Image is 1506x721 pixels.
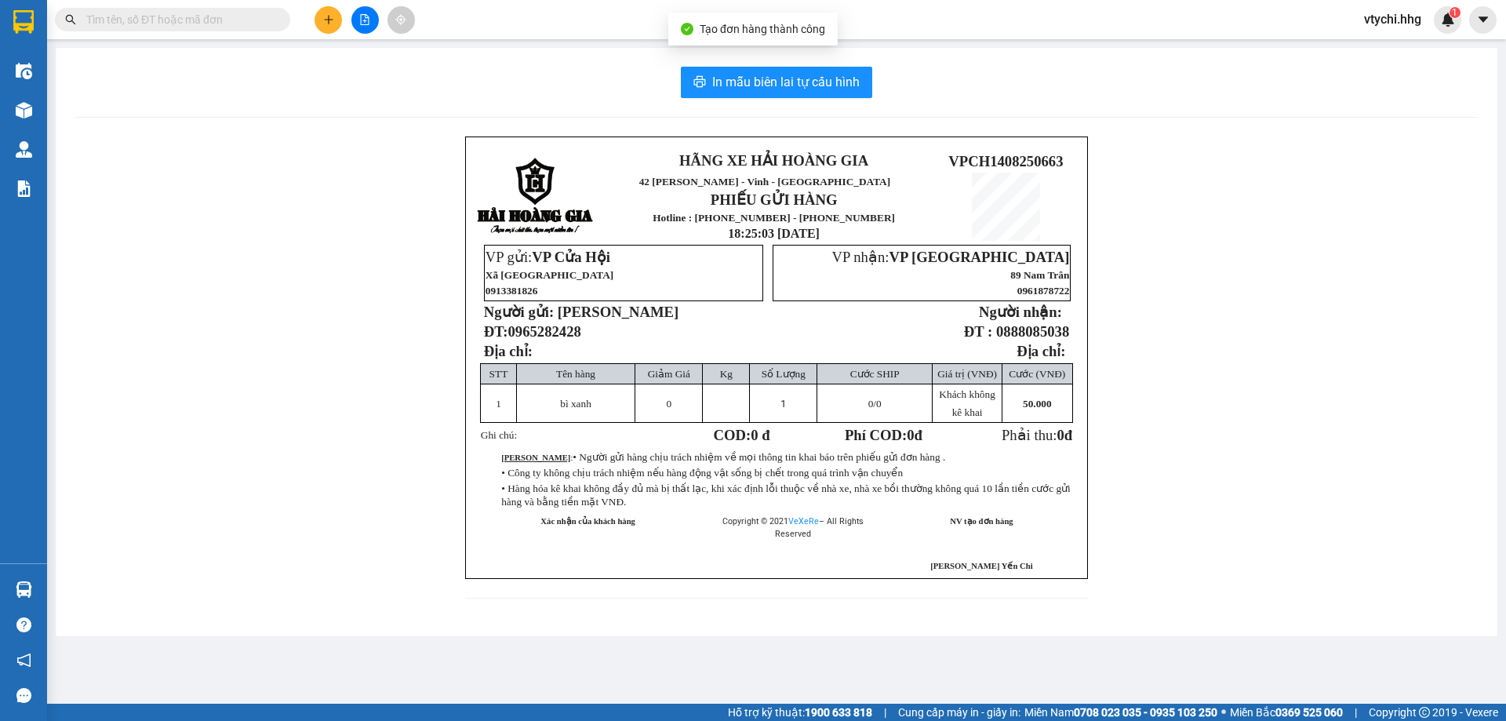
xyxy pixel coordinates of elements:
span: 0 đ [751,427,769,443]
strong: Người gửi: [484,304,554,320]
span: Tạo đơn hàng thành công [700,23,825,35]
button: aim [387,6,415,34]
span: copyright [1419,707,1430,718]
span: • Người gửi hàng chịu trách nhiệm về mọi thông tin khai báo trên phiếu gửi đơn hàng . [573,451,945,463]
span: Ghi chú: [481,429,517,441]
input: Tìm tên, số ĐT hoặc mã đơn [86,11,271,28]
span: 0 [907,427,914,443]
strong: COD: [714,427,770,443]
img: icon-new-feature [1441,13,1455,27]
strong: PHIẾU GỬI HÀNG [45,102,173,118]
span: Miền Bắc [1230,704,1343,721]
img: solution-icon [16,180,32,197]
strong: Người nhận: [979,304,1062,320]
span: search [65,14,76,25]
strong: [PERSON_NAME] [501,453,570,462]
span: 18:25:03 [DATE] [728,227,820,240]
span: Kg [720,368,733,380]
span: In mẫu biên lai tự cấu hình [712,72,860,92]
img: logo-vxr [13,10,34,34]
img: logo [477,158,595,235]
span: 0 [667,398,672,410]
span: VP [GEOGRAPHIC_DATA] [889,249,1069,265]
strong: Địa chỉ: [1017,343,1065,359]
span: message [16,688,31,703]
strong: HÃNG XE HẢI HOÀNG GIA [60,16,158,49]
strong: 0369 525 060 [1275,706,1343,719]
span: [PERSON_NAME] [558,304,678,320]
span: Copyright © 2021 – All Rights Reserved [722,516,864,539]
span: 0961878722 [1017,285,1070,297]
span: ⚪️ [1221,709,1226,716]
strong: Xác nhận của khách hàng [540,517,635,526]
span: Xã [GEOGRAPHIC_DATA] [486,269,614,281]
span: 0 [868,398,874,410]
span: Giảm Giá [648,368,690,380]
span: Hỗ trợ kỹ thuật: [728,704,872,721]
span: | [1355,704,1357,721]
span: plus [323,14,334,25]
span: question-circle [16,617,31,632]
span: /0 [868,398,882,410]
span: VPCH1408250663 [176,88,291,104]
span: STT [489,368,508,380]
span: : [501,453,945,462]
span: Miền Nam [1024,704,1217,721]
span: VPCH1408250663 [948,153,1063,169]
button: plus [315,6,342,34]
span: VP Cửa Hội [532,249,610,265]
span: Cước SHIP [850,368,900,380]
img: warehouse-icon [16,63,32,79]
span: Địa chỉ: [484,343,533,359]
button: printerIn mẫu biên lai tự cấu hình [681,67,872,98]
img: warehouse-icon [16,141,32,158]
span: Cung cấp máy in - giấy in: [898,704,1020,721]
span: [PERSON_NAME] Yến Chi [930,562,1032,570]
strong: ĐT: [484,323,581,340]
span: 0965282428 [508,323,581,340]
span: 0888085038 [996,323,1069,340]
img: warehouse-icon [16,102,32,118]
span: 42 [PERSON_NAME] - Vinh - [GEOGRAPHIC_DATA] [639,176,891,188]
img: logo [9,50,41,128]
span: Cước (VNĐ) [1009,368,1065,380]
span: bì xanh [560,398,591,410]
span: notification [16,653,31,668]
strong: PHIẾU GỬI HÀNG [711,191,838,208]
span: 1 [1452,7,1457,18]
span: 89 Nam Trân [1010,269,1069,281]
span: Tên hàng [556,368,595,380]
span: • Hàng hóa kê khai không đầy đủ mà bị thất lạc, khi xác định lỗi thuộc về nhà xe, nhà xe bồi thườ... [501,482,1071,508]
span: Phải thu: [1002,427,1072,443]
span: 1 [780,398,786,410]
span: 42 [PERSON_NAME] - Vinh - [GEOGRAPHIC_DATA] [44,53,174,81]
span: vtychi.hhg [1351,9,1434,29]
a: VeXeRe [788,516,819,526]
span: file-add [359,14,370,25]
strong: NV tạo đơn hàng [950,517,1013,526]
span: aim [395,14,406,25]
span: caret-down [1476,13,1490,27]
span: 0913381826 [486,285,538,297]
strong: ĐT : [964,323,992,340]
strong: Phí COD: đ [845,427,922,443]
button: file-add [351,6,379,34]
span: Khách không kê khai [939,388,995,418]
span: printer [693,75,706,90]
span: • Công ty không chịu trách nhiệm nếu hàng động vật sống bị chết trong quá trình vận chuyển [501,467,903,479]
strong: 0708 023 035 - 0935 103 250 [1074,706,1217,719]
strong: HÃNG XE HẢI HOÀNG GIA [679,152,868,169]
span: 50.000 [1023,398,1052,410]
sup: 1 [1450,7,1461,18]
span: | [884,704,886,721]
button: caret-down [1469,6,1497,34]
span: 1 [496,398,501,410]
span: VP nhận: [831,249,1069,265]
strong: 1900 633 818 [805,706,872,719]
span: check-circle [681,23,693,35]
span: Số Lượng [762,368,806,380]
img: warehouse-icon [16,581,32,598]
strong: Hotline : [PHONE_NUMBER] - [PHONE_NUMBER] [653,212,895,224]
span: 0 [1057,427,1064,443]
span: đ [1064,427,1072,443]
